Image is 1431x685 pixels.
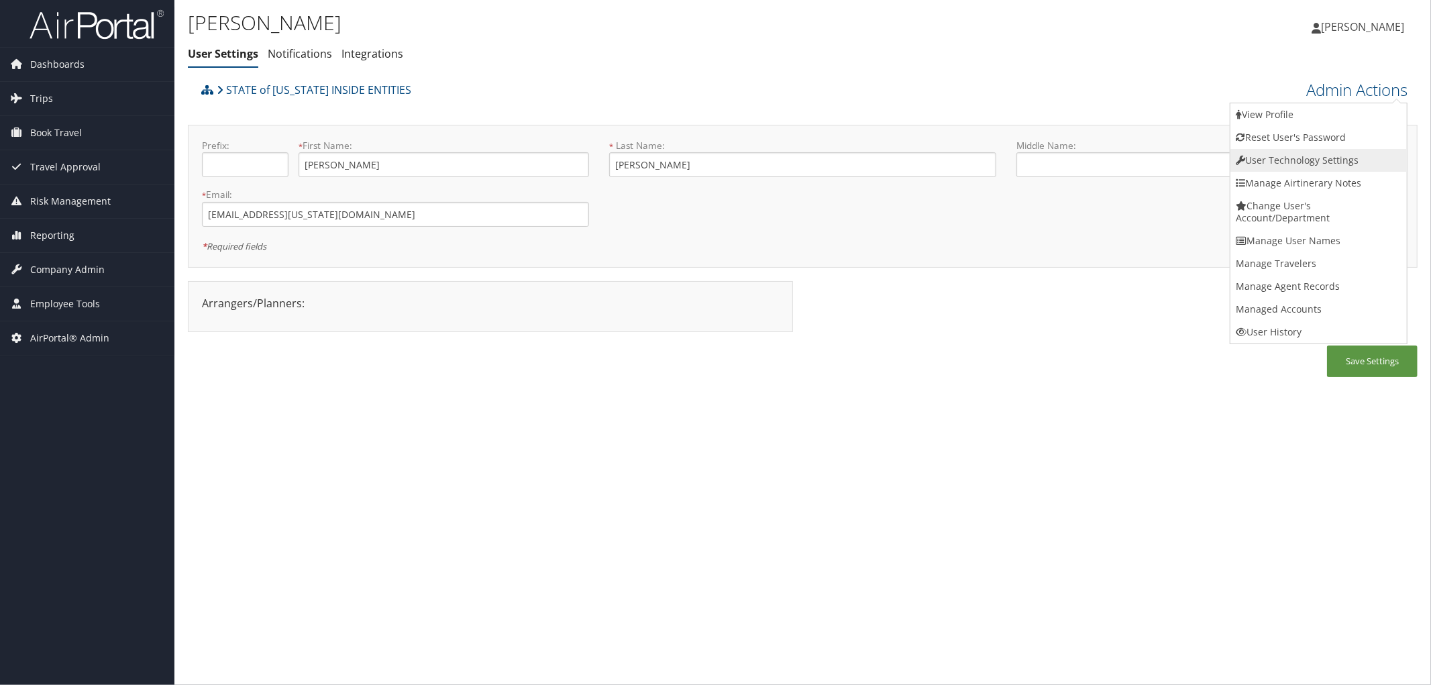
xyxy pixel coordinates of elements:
button: Save Settings [1327,346,1418,377]
span: [PERSON_NAME] [1321,19,1404,34]
a: Managed Accounts [1230,298,1407,321]
label: Prefix: [202,139,288,152]
span: Reporting [30,219,74,252]
a: Change User's Account/Department [1230,195,1407,229]
span: Company Admin [30,253,105,286]
em: Required fields [202,240,266,252]
span: Trips [30,82,53,115]
label: First Name: [299,139,589,152]
label: Email: [202,188,589,201]
a: Manage Travelers [1230,252,1407,275]
a: Manage Agent Records [1230,275,1407,298]
label: Last Name: [609,139,996,152]
a: Integrations [341,46,403,61]
a: Manage Airtinerary Notes [1230,172,1407,195]
a: Admin Actions [1306,78,1408,101]
span: Dashboards [30,48,85,81]
img: airportal-logo.png [30,9,164,40]
label: Middle Name: [1016,139,1307,152]
a: STATE of [US_STATE] INSIDE ENTITIES [217,76,411,103]
a: User Technology Settings [1230,149,1407,172]
a: User Settings [188,46,258,61]
span: AirPortal® Admin [30,321,109,355]
a: Notifications [268,46,332,61]
span: Travel Approval [30,150,101,184]
a: User History [1230,321,1407,344]
h1: [PERSON_NAME] [188,9,1008,37]
span: Employee Tools [30,287,100,321]
a: Reset User's Password [1230,126,1407,149]
div: Arrangers/Planners: [192,295,789,311]
span: Book Travel [30,116,82,150]
a: [PERSON_NAME] [1312,7,1418,47]
a: Manage User Names [1230,229,1407,252]
span: Risk Management [30,185,111,218]
a: View Profile [1230,103,1407,126]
